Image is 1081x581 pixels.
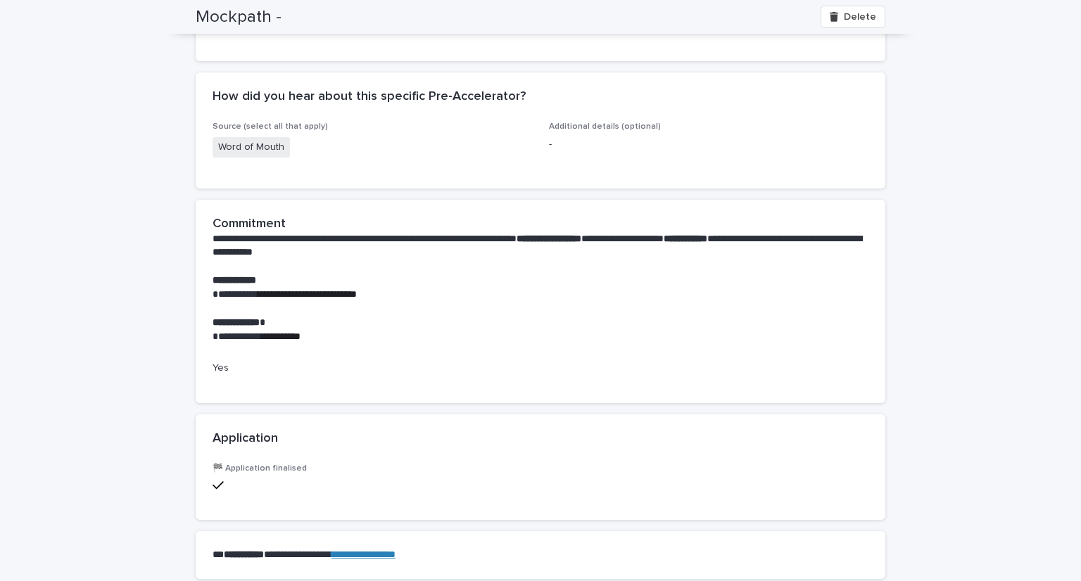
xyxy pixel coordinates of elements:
h2: How did you hear about this specific Pre-Accelerator? [213,89,526,105]
h2: Commitment [213,217,286,232]
button: Delete [821,6,885,28]
span: Additional details (optional) [549,122,661,131]
span: Delete [844,12,876,22]
p: Yes [213,361,868,376]
p: - [549,137,868,152]
span: Source (select all that apply) [213,122,328,131]
h2: Mockpath - [196,7,282,27]
h2: Application [213,431,278,447]
span: Word of Mouth [213,137,290,158]
span: 🏁 Application finalised [213,464,307,473]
